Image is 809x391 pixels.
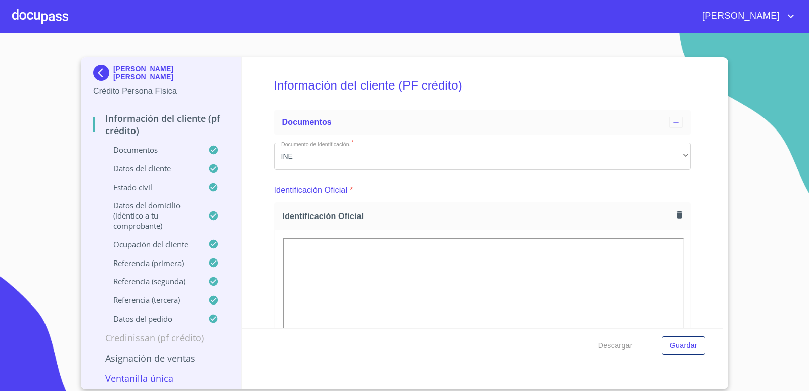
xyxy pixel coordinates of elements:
h5: Información del cliente (PF crédito) [274,65,691,106]
img: Docupass spot blue [93,65,113,81]
p: Documentos [93,145,208,155]
div: INE [274,143,691,170]
span: [PERSON_NAME] [695,8,785,24]
p: Crédito Persona Física [93,85,229,97]
p: Credinissan (PF crédito) [93,332,229,344]
p: Referencia (segunda) [93,276,208,286]
p: [PERSON_NAME] [PERSON_NAME] [113,65,229,81]
p: Datos del domicilio (idéntico a tu comprobante) [93,200,208,231]
span: Guardar [670,339,697,352]
span: Descargar [598,339,633,352]
p: Ocupación del Cliente [93,239,208,249]
div: Documentos [274,110,691,135]
p: Asignación de Ventas [93,352,229,364]
button: Guardar [662,336,705,355]
div: [PERSON_NAME] [PERSON_NAME] [93,65,229,85]
button: Descargar [594,336,637,355]
p: Ventanilla única [93,372,229,384]
p: Datos del cliente [93,163,208,173]
p: Datos del pedido [93,314,208,324]
p: Estado Civil [93,182,208,192]
p: Información del cliente (PF crédito) [93,112,229,137]
button: account of current user [695,8,797,24]
p: Identificación Oficial [274,184,348,196]
span: Identificación Oficial [283,211,672,222]
p: Referencia (tercera) [93,295,208,305]
span: Documentos [282,118,332,126]
p: Referencia (primera) [93,258,208,268]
